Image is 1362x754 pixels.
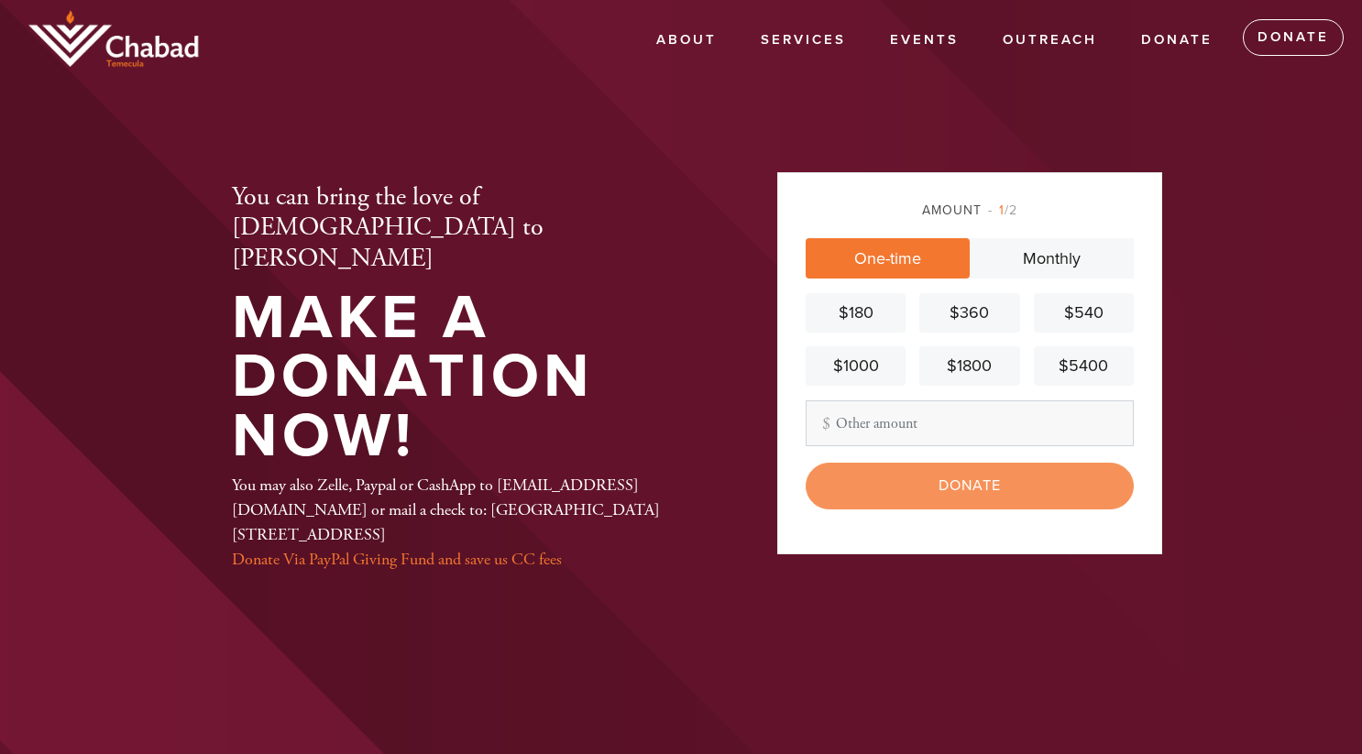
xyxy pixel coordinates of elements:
[1034,293,1134,333] a: $540
[806,346,906,386] a: $1000
[806,238,970,279] a: One-time
[232,473,718,572] div: You may also Zelle, Paypal or CashApp to [EMAIL_ADDRESS][DOMAIN_NAME] or mail a check to: [GEOGRA...
[999,202,1005,218] span: 1
[232,549,562,570] a: Donate Via PayPal Giving Fund and save us CC fees
[232,182,718,275] h2: You can bring the love of [DEMOGRAPHIC_DATA] to [PERSON_NAME]
[232,289,718,466] h1: Make a Donation Now!
[813,354,898,378] div: $1000
[643,23,730,58] a: About
[988,202,1017,218] span: /2
[927,301,1012,325] div: $360
[806,201,1134,220] div: Amount
[989,23,1111,58] a: Outreach
[27,9,202,68] img: Temecula-orange-cropped.gif
[919,346,1019,386] a: $1800
[876,23,972,58] a: Events
[1034,346,1134,386] a: $5400
[1127,23,1226,58] a: Donate
[813,301,898,325] div: $180
[927,354,1012,378] div: $1800
[919,293,1019,333] a: $360
[806,400,1134,446] input: Other amount
[806,293,906,333] a: $180
[1243,19,1344,56] a: Donate
[970,238,1134,279] a: Monthly
[1041,301,1126,325] div: $540
[747,23,860,58] a: Services
[1041,354,1126,378] div: $5400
